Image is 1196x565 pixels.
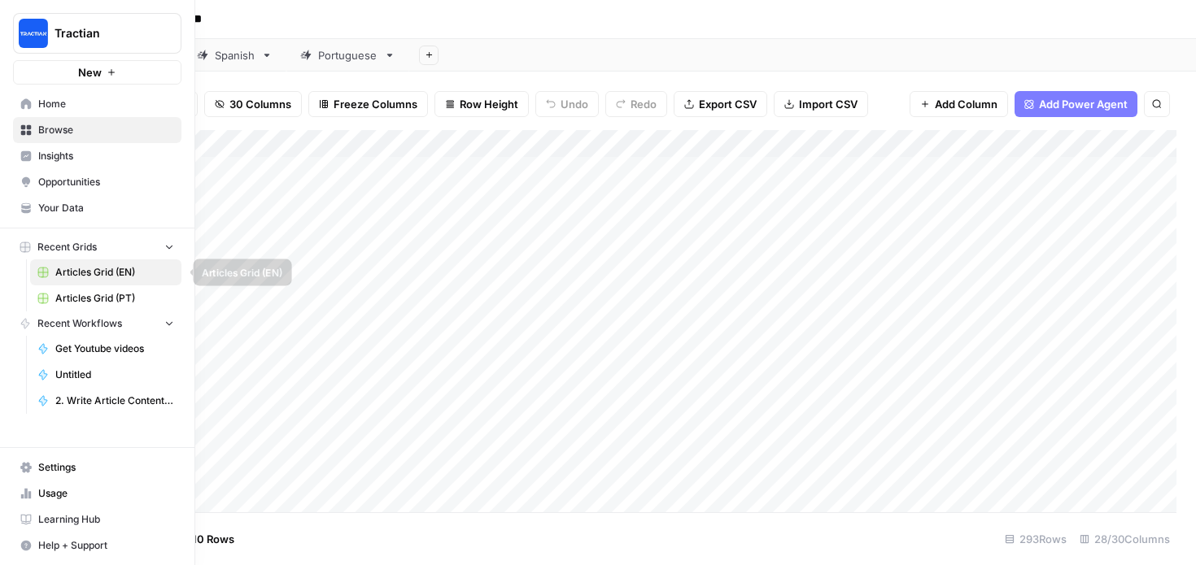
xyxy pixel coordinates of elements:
[38,201,174,215] span: Your Data
[30,336,181,362] a: Get Youtube videos
[229,96,291,112] span: 30 Columns
[561,96,588,112] span: Undo
[799,96,858,112] span: Import CSV
[605,91,667,117] button: Redo
[55,25,153,41] span: Tractian
[13,91,181,117] a: Home
[1039,96,1128,112] span: Add Power Agent
[308,91,428,117] button: Freeze Columns
[13,13,181,54] button: Workspace: Tractian
[38,538,174,553] span: Help + Support
[183,39,286,72] a: Spanish
[38,149,174,163] span: Insights
[202,265,282,280] div: Articles Grid (EN)
[13,454,181,480] a: Settings
[460,96,518,112] span: Row Height
[38,123,174,137] span: Browse
[38,460,174,475] span: Settings
[37,316,122,331] span: Recent Workflows
[535,91,599,117] button: Undo
[13,532,181,558] button: Help + Support
[78,64,102,80] span: New
[55,367,174,382] span: Untitled
[13,480,181,506] a: Usage
[55,341,174,356] span: Get Youtube videos
[38,486,174,501] span: Usage
[1015,91,1137,117] button: Add Power Agent
[55,291,174,306] span: Articles Grid (PT)
[38,97,174,111] span: Home
[38,175,174,189] span: Opportunities
[55,265,174,280] span: Articles Grid (EN)
[998,526,1073,552] div: 293 Rows
[37,240,97,254] span: Recent Grids
[30,362,181,388] a: Untitled
[334,96,417,112] span: Freeze Columns
[215,47,255,63] div: Spanish
[13,235,181,259] button: Recent Grids
[286,39,409,72] a: Portuguese
[13,60,181,85] button: New
[13,143,181,169] a: Insights
[631,96,657,112] span: Redo
[204,91,302,117] button: 30 Columns
[699,96,757,112] span: Export CSV
[19,19,48,48] img: Tractian Logo
[910,91,1008,117] button: Add Column
[13,506,181,532] a: Learning Hub
[38,512,174,527] span: Learning Hub
[13,117,181,143] a: Browse
[30,259,181,285] a: Articles Grid (EN)
[674,91,767,117] button: Export CSV
[30,285,181,311] a: Articles Grid (PT)
[13,195,181,221] a: Your Data
[434,91,529,117] button: Row Height
[1073,526,1176,552] div: 28/30 Columns
[13,169,181,195] a: Opportunities
[318,47,378,63] div: Portuguese
[30,388,181,414] a: 2. Write Article Content From Brief
[169,531,234,547] span: Add 10 Rows
[774,91,868,117] button: Import CSV
[13,311,181,336] button: Recent Workflows
[55,393,174,408] span: 2. Write Article Content From Brief
[935,96,997,112] span: Add Column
